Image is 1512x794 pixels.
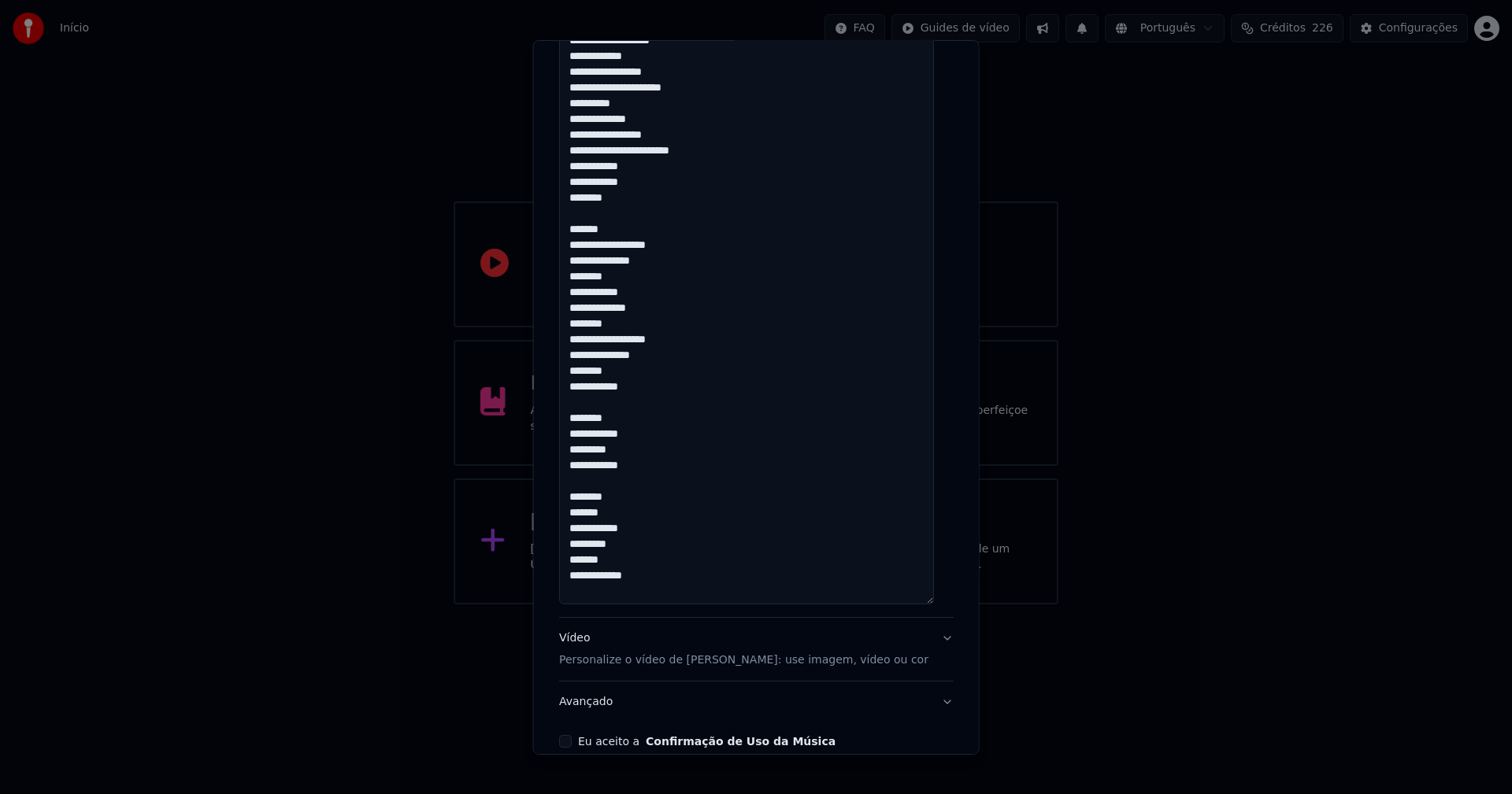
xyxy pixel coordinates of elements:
button: VídeoPersonalize o vídeo de [PERSON_NAME]: use imagem, vídeo ou cor [559,618,954,681]
div: Vídeo [559,630,928,668]
button: Eu aceito a [646,736,836,747]
label: Eu aceito a [578,736,836,747]
button: Avançado [559,681,954,722]
p: Personalize o vídeo de [PERSON_NAME]: use imagem, vídeo ou cor [559,652,928,668]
